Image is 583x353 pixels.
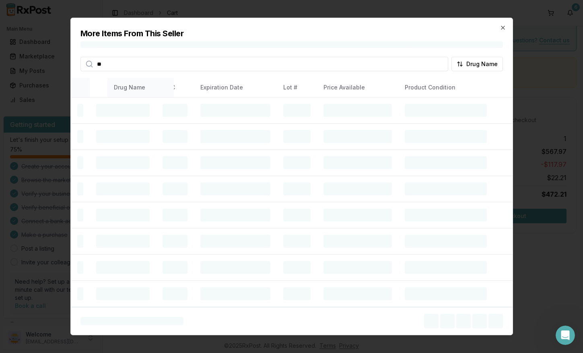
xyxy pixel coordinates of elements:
h2: More Items From This Seller [80,28,503,39]
th: Product Condition [398,78,493,97]
button: Drug Name [451,57,503,71]
th: Expiration Date [194,78,277,97]
span: Drug Name [466,60,498,68]
th: Price Available [317,78,398,97]
th: Lot # [277,78,317,97]
th: Drug Name [108,78,174,97]
th: NDC [156,78,194,97]
iframe: Intercom live chat [556,326,575,345]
